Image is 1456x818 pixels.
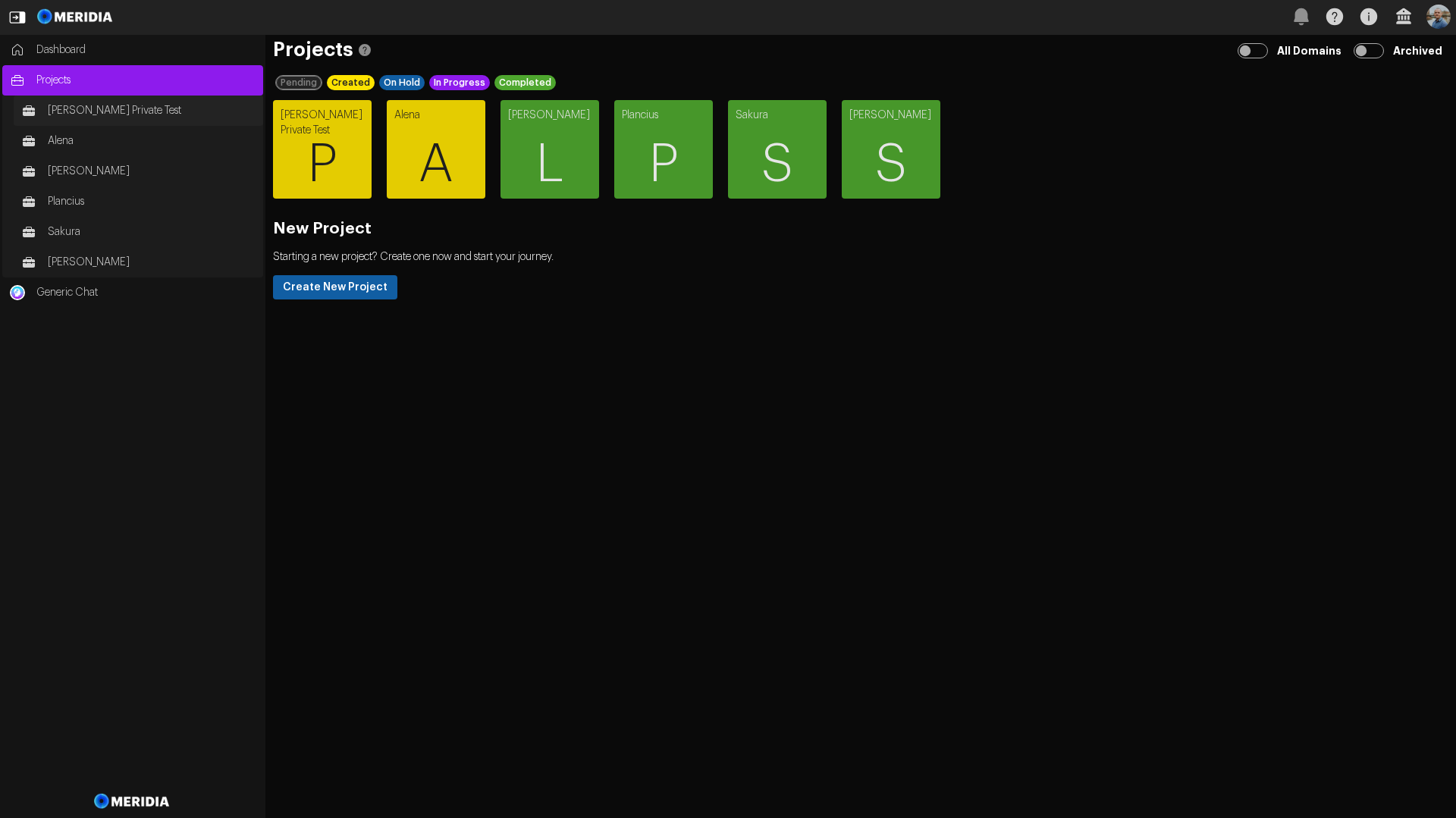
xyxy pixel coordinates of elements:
h1: Projects [273,42,1448,58]
a: [PERSON_NAME]S [842,100,940,199]
a: SakuraS [728,100,827,199]
a: Dashboard [2,35,263,65]
div: Pending [275,75,322,90]
a: [PERSON_NAME] [14,247,263,277]
a: [PERSON_NAME] Private TestP [273,100,372,199]
a: AlenaA [387,100,485,199]
a: PlanciusP [614,100,713,199]
span: [PERSON_NAME] [48,164,256,179]
img: Generic Chat [10,285,25,300]
a: Projects [2,65,263,96]
div: In Progress [429,75,490,90]
a: [PERSON_NAME] [14,156,263,186]
a: Alena [14,126,263,156]
button: Create New Project [273,275,397,299]
div: Created [327,75,375,90]
label: Archived [1390,37,1448,64]
span: Sakura [48,224,256,240]
div: Completed [494,75,556,90]
span: A [387,119,485,210]
span: Dashboard [36,42,256,58]
span: [PERSON_NAME] [48,255,256,270]
span: P [614,119,713,210]
span: S [728,119,827,210]
img: Profile Icon [1426,5,1451,29]
span: [PERSON_NAME] Private Test [48,103,256,118]
span: Plancius [48,194,256,209]
a: Sakura [14,217,263,247]
img: Meridia Logo [92,785,173,818]
h2: New Project [273,221,1448,237]
div: On Hold [379,75,425,90]
a: [PERSON_NAME] Private Test [14,96,263,126]
span: Generic Chat [36,285,256,300]
span: S [842,119,940,210]
a: [PERSON_NAME]L [500,100,599,199]
p: Starting a new project? Create one now and start your journey. [273,249,1448,265]
span: L [500,119,599,210]
span: Projects [36,73,256,88]
label: All Domains [1274,37,1348,64]
a: Generic ChatGeneric Chat [2,277,263,308]
span: Alena [48,133,256,149]
a: Plancius [14,186,263,217]
span: P [273,119,372,210]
